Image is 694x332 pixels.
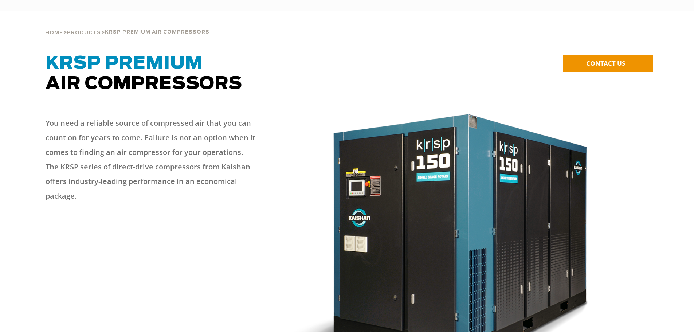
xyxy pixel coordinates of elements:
[45,11,209,39] div: > >
[586,59,625,67] span: CONTACT US
[45,31,63,35] span: Home
[46,55,242,93] span: Air Compressors
[105,30,209,35] span: krsp premium air compressors
[67,29,101,36] a: Products
[563,55,653,72] a: CONTACT US
[67,31,101,35] span: Products
[46,116,257,203] p: You need a reliable source of compressed air that you can count on for years to come. Failure is ...
[45,29,63,36] a: Home
[46,55,203,72] span: KRSP Premium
